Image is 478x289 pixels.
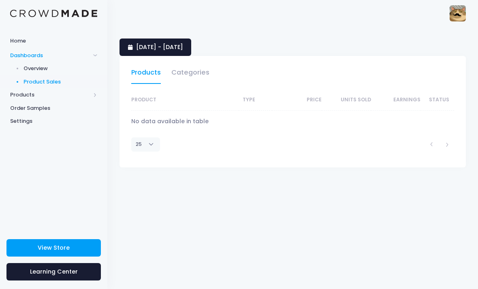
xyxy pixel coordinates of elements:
[30,268,78,276] span: Learning Center
[10,37,97,45] span: Home
[119,39,191,56] a: [DATE] - [DATE]
[322,90,371,111] th: Units Sold: activate to sort column ascending
[272,90,322,111] th: Price: activate to sort column ascending
[136,43,183,51] span: [DATE] - [DATE]
[38,244,70,252] span: View Store
[10,104,97,112] span: Order Samples
[171,65,209,84] a: Categories
[6,239,101,257] a: View Store
[6,263,101,280] a: Learning Center
[131,110,454,132] td: No data available in table
[371,90,420,111] th: Earnings: activate to sort column ascending
[131,65,161,84] a: Products
[10,10,97,17] img: Logo
[23,64,98,73] span: Overview
[239,90,272,111] th: Type: activate to sort column ascending
[23,78,98,86] span: Product Sales
[10,51,90,60] span: Dashboards
[10,91,90,99] span: Products
[10,117,97,125] span: Settings
[450,5,466,21] img: User
[131,90,239,111] th: Product: activate to sort column ascending
[420,90,454,111] th: Status: activate to sort column ascending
